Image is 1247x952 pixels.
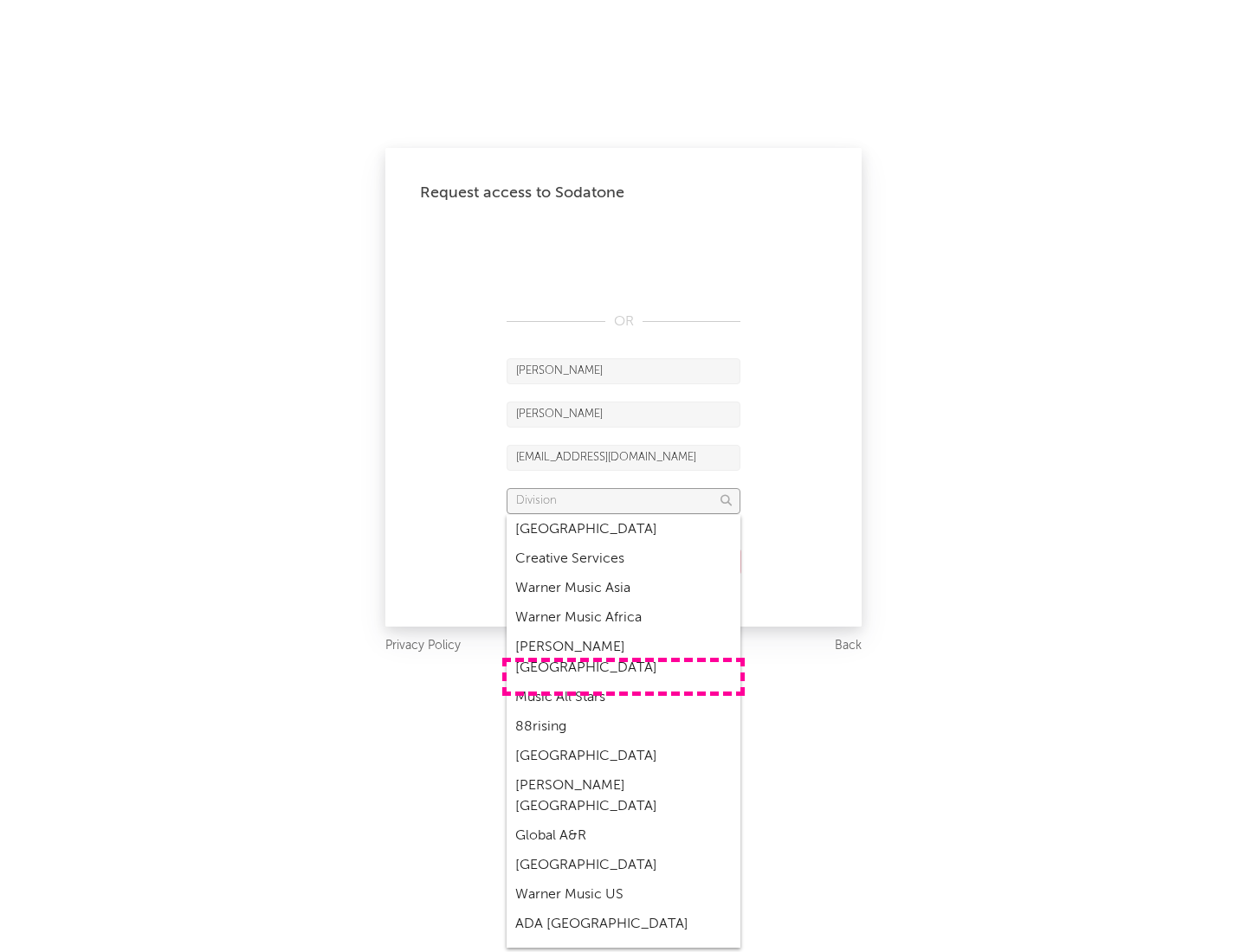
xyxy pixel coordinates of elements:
[507,402,740,428] input: Last Name
[507,742,740,771] div: [GEOGRAPHIC_DATA]
[507,358,740,384] input: First Name
[507,821,740,851] div: Global A&R
[507,910,740,939] div: ADA [GEOGRAPHIC_DATA]
[507,488,740,514] input: Division
[507,712,740,742] div: 88rising
[835,635,862,657] a: Back
[420,183,827,203] div: Request access to Sodatone
[507,683,740,712] div: Music All Stars
[507,312,740,332] div: OR
[507,544,740,574] div: Creative Services
[507,445,740,471] input: Email
[507,633,740,683] div: [PERSON_NAME] [GEOGRAPHIC_DATA]
[507,880,740,910] div: Warner Music US
[507,574,740,603] div: Warner Music Asia
[385,635,461,657] a: Privacy Policy
[507,603,740,633] div: Warner Music Africa
[507,851,740,880] div: [GEOGRAPHIC_DATA]
[507,515,740,544] div: [GEOGRAPHIC_DATA]
[507,771,740,821] div: [PERSON_NAME] [GEOGRAPHIC_DATA]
